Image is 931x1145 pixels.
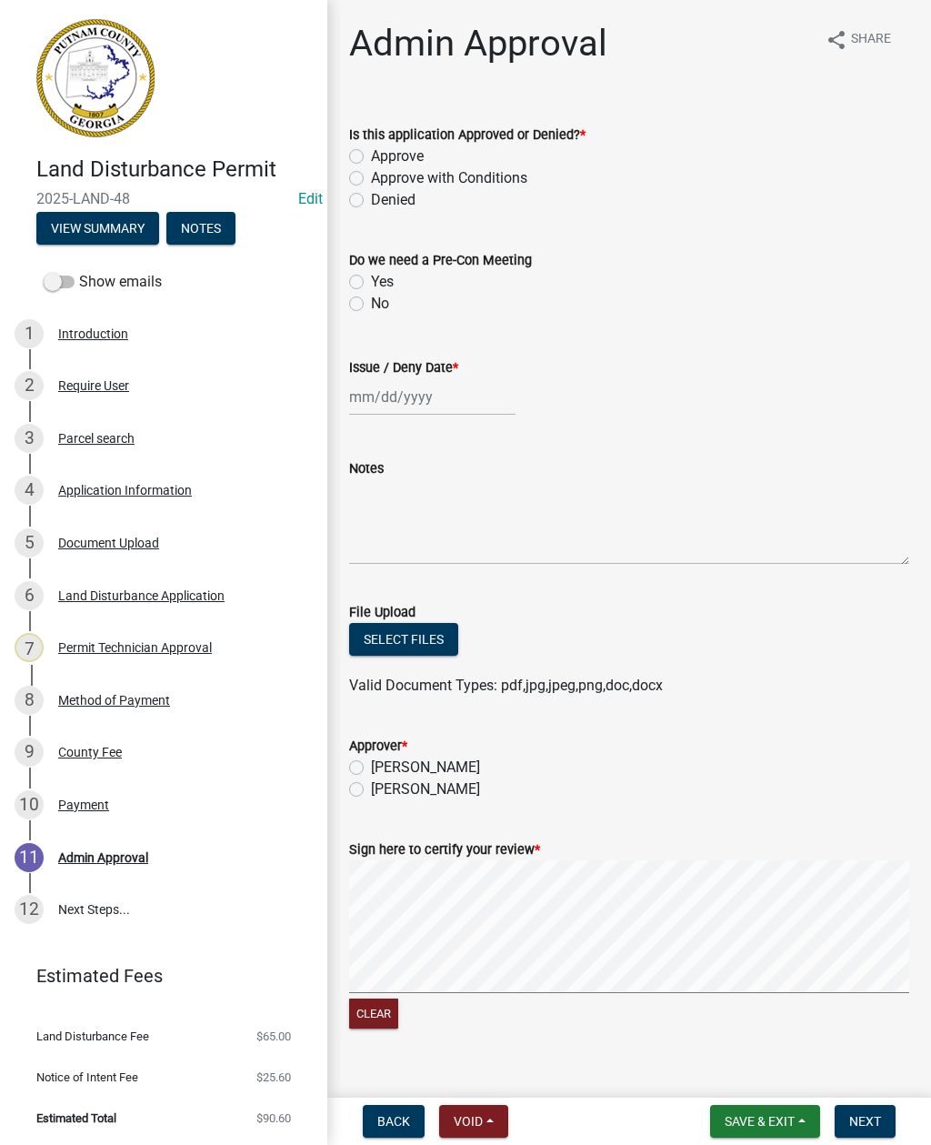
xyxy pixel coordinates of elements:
span: Estimated Total [36,1112,116,1124]
wm-modal-confirm: Notes [166,222,235,236]
span: $65.00 [256,1030,291,1042]
div: Method of Payment [58,694,170,707]
button: Next [835,1105,896,1138]
label: Sign here to certify your review [349,844,540,857]
span: Void [454,1114,483,1129]
label: [PERSON_NAME] [371,778,480,800]
h4: Land Disturbance Permit [36,156,313,183]
div: Require User [58,379,129,392]
span: 2025-LAND-48 [36,190,291,207]
span: $25.60 [256,1071,291,1083]
label: No [371,293,389,315]
div: 9 [15,738,44,767]
button: shareShare [811,22,906,57]
label: Issue / Deny Date [349,362,458,375]
button: View Summary [36,212,159,245]
div: 11 [15,843,44,872]
input: mm/dd/yyyy [349,378,516,416]
label: Notes [349,463,384,476]
a: Estimated Fees [15,958,298,994]
div: 1 [15,319,44,348]
wm-modal-confirm: Edit Application Number [298,190,323,207]
label: Denied [371,189,415,211]
button: Void [439,1105,508,1138]
span: Notice of Intent Fee [36,1071,138,1083]
div: County Fee [58,746,122,758]
label: Approver [349,740,407,753]
div: 5 [15,528,44,557]
label: Yes [371,271,394,293]
div: Introduction [58,327,128,340]
img: Putnam County, Georgia [36,19,155,137]
a: Edit [298,190,323,207]
div: 8 [15,686,44,715]
label: Approve with Conditions [371,167,527,189]
i: share [826,29,847,51]
div: 6 [15,581,44,610]
div: 12 [15,895,44,924]
div: Permit Technician Approval [58,641,212,654]
label: File Upload [349,607,415,619]
span: Next [849,1114,881,1129]
button: Clear [349,999,398,1029]
div: Document Upload [58,537,159,549]
div: Application Information [58,484,192,497]
span: Back [377,1114,410,1129]
label: Show emails [44,271,162,293]
button: Save & Exit [710,1105,820,1138]
label: [PERSON_NAME] [371,757,480,778]
span: Save & Exit [725,1114,795,1129]
button: Back [363,1105,425,1138]
div: Land Disturbance Application [58,589,225,602]
div: 3 [15,424,44,453]
h1: Admin Approval [349,22,607,65]
div: Admin Approval [58,851,148,864]
span: Land Disturbance Fee [36,1030,149,1042]
div: 7 [15,633,44,662]
span: $90.60 [256,1112,291,1124]
div: 4 [15,476,44,505]
span: Valid Document Types: pdf,jpg,jpeg,png,doc,docx [349,677,663,694]
button: Select files [349,623,458,656]
label: Is this application Approved or Denied? [349,129,586,142]
div: Parcel search [58,432,135,445]
div: 2 [15,371,44,400]
button: Notes [166,212,235,245]
wm-modal-confirm: Summary [36,222,159,236]
div: 10 [15,790,44,819]
label: Approve [371,146,424,167]
label: Do we need a Pre-Con Meeting [349,255,532,267]
div: Payment [58,798,109,811]
span: Share [851,29,891,51]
